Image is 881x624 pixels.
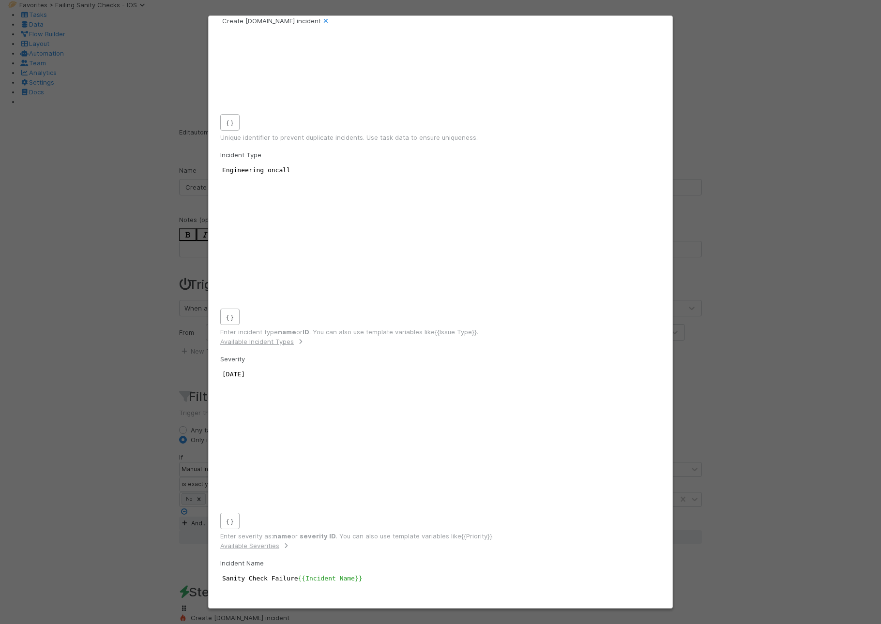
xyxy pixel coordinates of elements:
strong: ID [303,328,309,336]
label: Severity [220,354,245,364]
u: Available Incident Types [220,338,294,345]
strong: severity ID [300,532,336,540]
label: Incident Name [220,558,264,568]
div: Unique identifier to prevent duplicate incidents. Use task data to ensure uniqueness. [220,133,661,142]
strong: name [278,328,296,336]
span: {{Incident Name}} [298,575,363,582]
div: Enter incident type or . You can also use template variables like {{Issue Type}} . [220,327,661,346]
button: { } [220,114,240,131]
u: Available Severities [220,542,279,550]
span: Sanity Check Failure [222,575,363,582]
label: Incident Type [220,150,261,160]
span: Engineering oncall [222,166,290,174]
div: Enter severity as: or . You can also use template variables like {{Priority}} . [220,531,661,550]
strong: name [273,532,291,540]
button: { } [220,513,240,529]
button: { } [220,309,240,325]
div: Create [DOMAIN_NAME] incident [209,16,672,26]
span: [DATE] [222,371,245,378]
